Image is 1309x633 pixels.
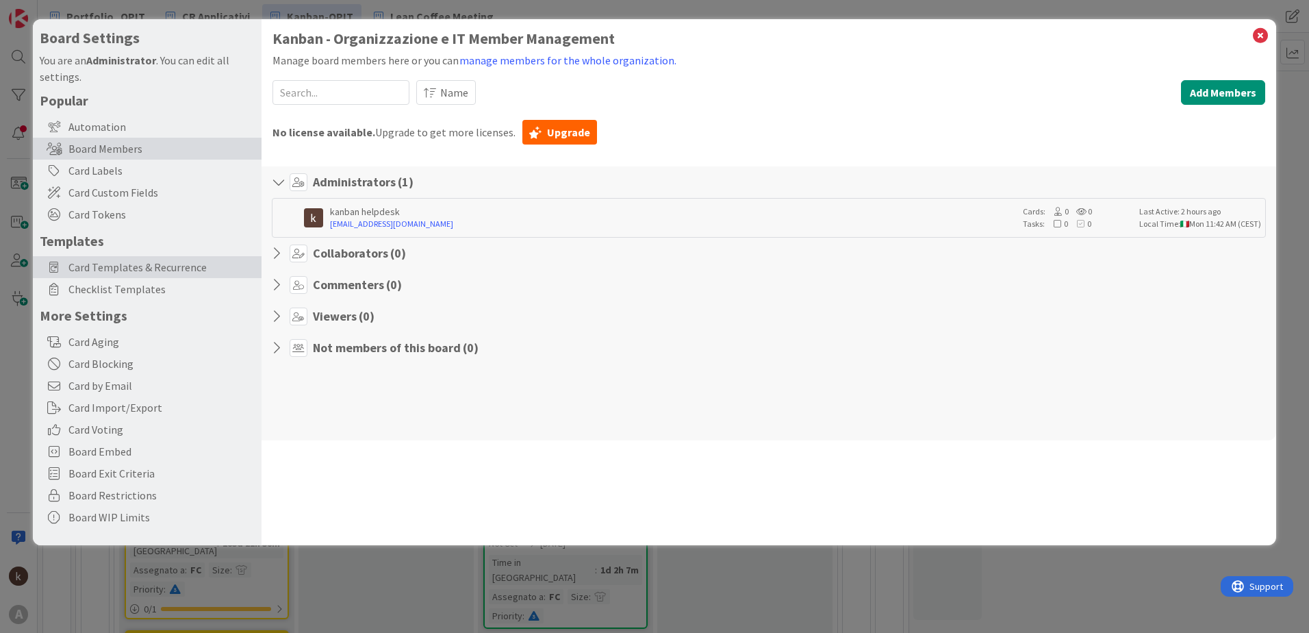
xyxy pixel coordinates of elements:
[68,421,255,438] span: Card Voting
[68,259,255,275] span: Card Templates & Recurrence
[1069,206,1092,216] span: 0
[313,175,414,190] h4: Administrators
[1181,80,1265,105] button: Add Members
[1139,218,1261,230] div: Local Time: Mon 11:42 AM (CEST)
[40,52,255,85] div: You are an . You can edit all settings.
[1023,218,1132,230] div: Tasks:
[272,30,1265,47] h1: Kanban - Organizzazione e IT Member Management
[68,443,255,460] span: Board Embed
[40,307,255,324] h5: More Settings
[272,51,1265,69] div: Manage board members here or you can
[304,208,323,227] img: kh
[440,84,468,101] span: Name
[40,232,255,249] h5: Templates
[386,277,402,293] span: ( 0 )
[33,160,262,182] div: Card Labels
[1045,219,1068,229] span: 0
[33,138,262,160] div: Board Members
[33,331,262,353] div: Card Aging
[68,206,255,223] span: Card Tokens
[1045,206,1069,216] span: 0
[68,377,255,394] span: Card by Email
[1068,219,1091,229] span: 0
[390,245,406,261] span: ( 0 )
[68,184,255,201] span: Card Custom Fields
[68,281,255,297] span: Checklist Templates
[330,218,1016,230] a: [EMAIL_ADDRESS][DOMAIN_NAME]
[313,246,406,261] h4: Collaborators
[1023,206,1132,218] div: Cards:
[33,353,262,375] div: Card Blocking
[68,465,255,482] span: Board Exit Criteria
[463,340,479,356] span: ( 0 )
[29,2,62,18] span: Support
[1139,206,1261,218] div: Last Active: 2 hours ago
[313,340,479,356] h4: Not members of this board
[459,51,677,69] button: manage members for the whole organization.
[40,92,255,109] h5: Popular
[33,116,262,138] div: Automation
[313,277,402,293] h4: Commenters
[272,80,409,105] input: Search...
[40,29,255,47] h4: Board Settings
[330,206,1016,218] div: kanban helpdesk
[1180,221,1189,227] img: it.png
[68,487,255,504] span: Board Restrictions
[398,174,414,190] span: ( 1 )
[33,397,262,419] div: Card Import/Export
[272,124,516,140] span: Upgrade to get more licenses.
[33,506,262,528] div: Board WIP Limits
[416,80,476,105] button: Name
[522,120,597,145] a: Upgrade
[86,53,156,67] b: Administrator
[359,308,374,324] span: ( 0 )
[272,125,375,139] b: No license available.
[313,309,374,324] h4: Viewers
